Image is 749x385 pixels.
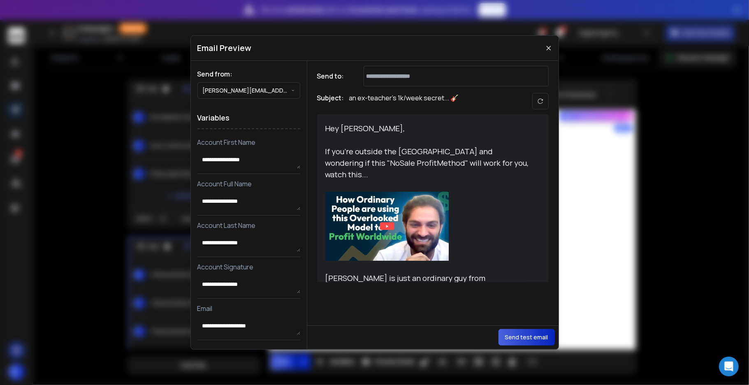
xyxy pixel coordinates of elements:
p: an ex-teacher's 1k/week secret... 🎸 [349,93,459,109]
p: Account First Name [197,137,300,147]
h1: Subject: [317,93,344,109]
h1: Email Preview [197,42,252,54]
p: Account Signature [197,262,300,272]
button: Send test email [499,329,555,346]
h1: Variables [197,107,300,129]
h1: Send from: [197,69,300,79]
h1: Send to: [317,71,350,81]
p: Account Full Name [197,179,300,189]
p: Email [197,304,300,313]
div: Open Intercom Messenger [719,357,739,376]
p: [PERSON_NAME][EMAIL_ADDRESS][PERSON_NAME][DOMAIN_NAME] [203,86,291,95]
p: Account Last Name [197,220,300,230]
